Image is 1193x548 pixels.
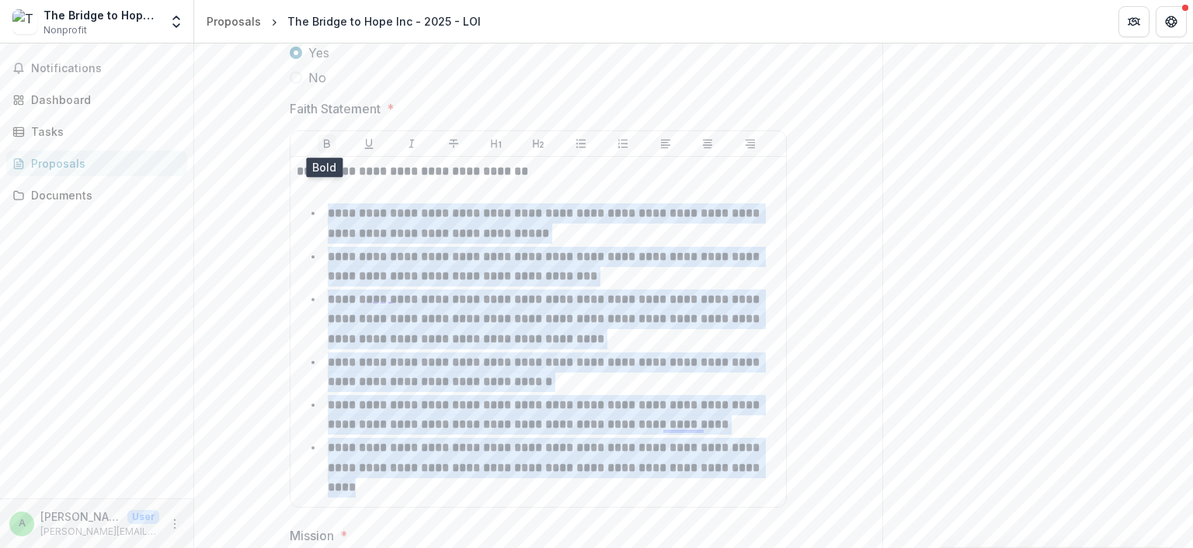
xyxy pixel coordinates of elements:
[6,151,187,176] a: Proposals
[43,23,87,37] span: Nonprofit
[40,525,159,539] p: [PERSON_NAME][EMAIL_ADDRESS][DOMAIN_NAME]
[40,508,121,525] p: [PERSON_NAME][EMAIL_ADDRESS][DOMAIN_NAME]
[287,13,481,29] div: The Bridge to Hope Inc - 2025 - LOI
[290,526,334,545] p: Mission
[614,134,632,153] button: Ordered List
[31,92,175,108] div: Dashboard
[308,43,329,62] span: Yes
[656,134,675,153] button: Align Left
[165,6,187,37] button: Open entity switcher
[6,119,187,144] a: Tasks
[360,134,378,153] button: Underline
[402,134,421,153] button: Italicize
[31,62,181,75] span: Notifications
[207,13,261,29] div: Proposals
[6,182,187,208] a: Documents
[741,134,760,153] button: Align Right
[127,510,159,524] p: User
[318,134,336,153] button: Bold
[31,123,175,140] div: Tasks
[1118,6,1150,37] button: Partners
[165,515,184,533] button: More
[31,187,175,203] div: Documents
[200,10,487,33] nav: breadcrumb
[200,10,267,33] a: Proposals
[6,56,187,81] button: Notifications
[572,134,590,153] button: Bullet List
[12,9,37,34] img: The Bridge to Hope Inc
[444,134,463,153] button: Strike
[290,99,381,118] p: Faith Statement
[698,134,717,153] button: Align Center
[19,519,26,529] div: amysue@b2hope.org
[43,7,159,23] div: The Bridge to Hope Inc
[1156,6,1187,37] button: Get Help
[308,68,326,87] span: No
[529,134,548,153] button: Heading 2
[487,134,506,153] button: Heading 1
[6,87,187,113] a: Dashboard
[31,155,175,172] div: Proposals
